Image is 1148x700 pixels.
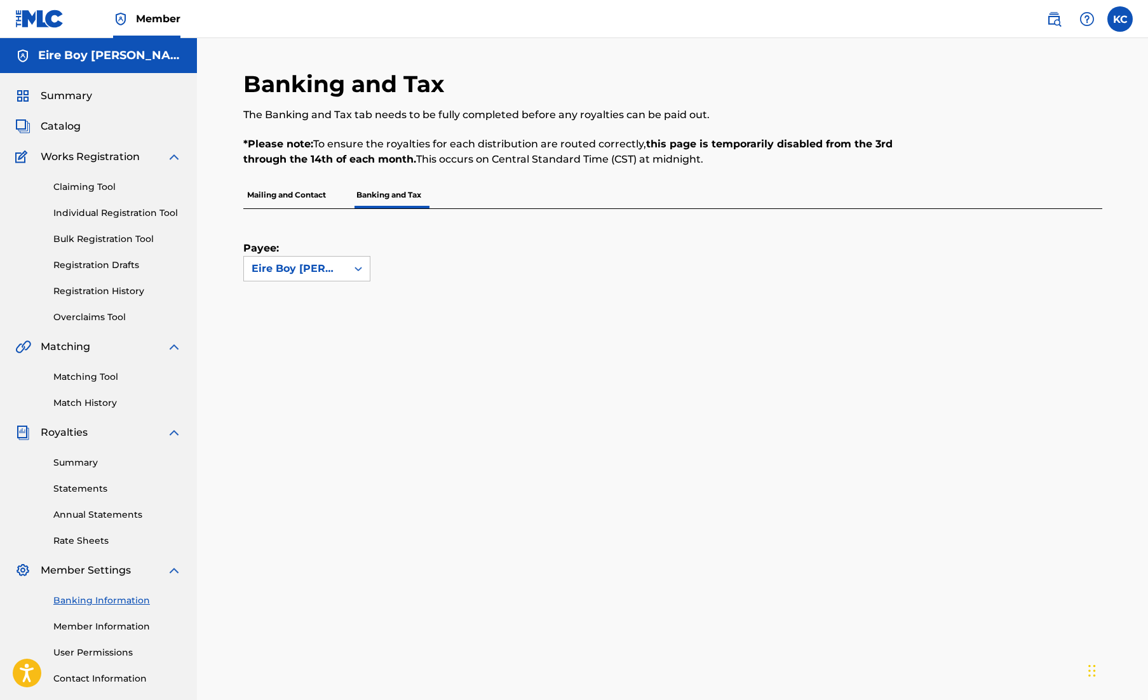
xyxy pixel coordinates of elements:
[53,285,182,298] a: Registration History
[136,11,180,26] span: Member
[53,482,182,495] a: Statements
[1107,6,1133,32] div: User Menu
[243,70,450,98] h2: Banking and Tax
[243,182,330,208] p: Mailing and Contact
[15,339,31,354] img: Matching
[353,182,425,208] p: Banking and Tax
[41,339,90,354] span: Matching
[53,232,182,246] a: Bulk Registration Tool
[1074,6,1100,32] div: Help
[166,563,182,578] img: expand
[166,425,182,440] img: expand
[243,107,905,123] p: The Banking and Tax tab needs to be fully completed before any royalties can be paid out.
[15,48,30,64] img: Accounts
[243,323,1072,450] iframe: Tipalti Iframe
[1112,478,1148,580] iframe: Resource Center
[1079,11,1095,27] img: help
[15,119,30,134] img: Catalog
[53,508,182,522] a: Annual Statements
[41,425,88,440] span: Royalties
[53,646,182,659] a: User Permissions
[41,149,140,165] span: Works Registration
[53,620,182,633] a: Member Information
[15,563,30,578] img: Member Settings
[38,48,182,63] h5: Eire Boy Malek
[53,456,182,469] a: Summary
[15,425,30,440] img: Royalties
[53,534,182,548] a: Rate Sheets
[53,180,182,194] a: Claiming Tool
[1041,6,1067,32] a: Public Search
[53,311,182,324] a: Overclaims Tool
[243,137,905,167] p: To ensure the royalties for each distribution are routed correctly, This occurs on Central Standa...
[15,88,30,104] img: Summary
[53,206,182,220] a: Individual Registration Tool
[53,672,182,685] a: Contact Information
[53,594,182,607] a: Banking Information
[53,370,182,384] a: Matching Tool
[166,149,182,165] img: expand
[15,10,64,28] img: MLC Logo
[41,88,92,104] span: Summary
[41,563,131,578] span: Member Settings
[53,259,182,272] a: Registration Drafts
[15,149,32,165] img: Works Registration
[15,88,92,104] a: SummarySummary
[1046,11,1062,27] img: search
[166,339,182,354] img: expand
[243,138,893,165] strong: this page is temporarily disabled from the 3rd through the 14th of each month.
[243,241,307,256] label: Payee:
[53,396,182,410] a: Match History
[15,119,81,134] a: CatalogCatalog
[252,261,339,276] div: Eire Boy [PERSON_NAME]
[1084,639,1148,700] iframe: Chat Widget
[1088,652,1096,690] div: Drag
[243,138,313,150] strong: *Please note:
[41,119,81,134] span: Catalog
[113,11,128,27] img: Top Rightsholder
